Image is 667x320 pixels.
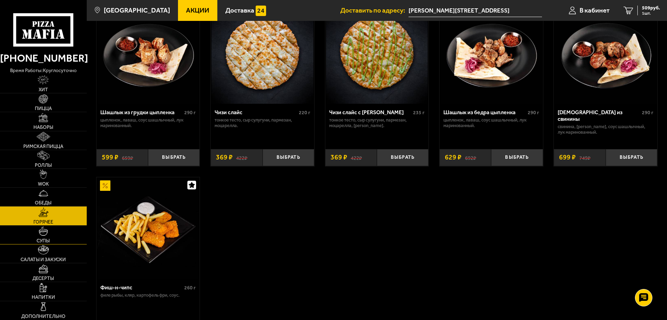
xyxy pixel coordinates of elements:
[102,154,118,161] span: 599 ₽
[263,149,314,166] button: Выбрать
[35,163,52,168] span: Роллы
[340,7,409,14] span: Доставить по адресу:
[97,2,199,104] img: Шашлык из грудки цыпленка
[96,177,200,279] a: АкционныйФиш-н-чипс
[440,2,542,104] img: Шашлык из бедра цыпленка
[100,284,183,291] div: Фиш-н-чипс
[559,154,576,161] span: 699 ₽
[326,2,428,104] img: Чизи слайс с соусом Ранч
[554,2,657,104] a: АкционныйШашлык из свинины
[558,124,653,135] p: свинина, [PERSON_NAME], соус шашлычный, лук маринованный.
[299,110,310,116] span: 220 г
[580,7,610,14] span: В кабинет
[122,154,133,161] s: 659 ₽
[465,154,476,161] s: 692 ₽
[642,6,660,10] span: 509 руб.
[256,6,266,16] img: 15daf4d41897b9f0e9f617042186c801.svg
[215,109,297,116] div: Чизи слайс
[225,7,254,14] span: Доставка
[35,201,52,205] span: Обеды
[97,177,199,279] img: Фиш-н-чипс
[21,314,65,319] span: Дополнительно
[21,257,66,262] span: Салаты и закуски
[104,7,170,14] span: [GEOGRAPHIC_DATA]
[642,110,653,116] span: 290 г
[329,109,412,116] div: Чизи слайс с [PERSON_NAME]
[351,154,362,161] s: 422 ₽
[100,109,183,116] div: Шашлык из грудки цыпленка
[409,4,542,17] span: Волковский проспект, 110, подъезд 1
[100,117,196,128] p: цыпленок, лаваш, соус шашлычный, лук маринованный.
[409,4,542,17] input: Ваш адрес доставки
[236,154,247,161] s: 422 ₽
[38,182,49,187] span: WOK
[377,149,428,166] button: Выбрать
[325,2,429,104] a: АкционныйЧизи слайс с соусом Ранч
[184,285,196,291] span: 260 г
[216,154,233,161] span: 369 ₽
[35,106,52,111] span: Пицца
[445,154,462,161] span: 629 ₽
[491,149,543,166] button: Выбрать
[440,2,543,104] a: АкционныйШашлык из бедра цыпленка
[100,292,196,298] p: филе рыбы, кляр, картофель фри, соус.
[32,276,54,281] span: Десерты
[211,2,314,104] a: АкционныйЧизи слайс
[606,149,657,166] button: Выбрать
[33,125,53,130] span: Наборы
[329,117,425,128] p: тонкое тесто, сыр сулугуни, пармезан, моцарелла, [PERSON_NAME].
[211,2,313,104] img: Чизи слайс
[413,110,425,116] span: 235 г
[184,110,196,116] span: 290 г
[642,11,660,15] span: 1 шт.
[555,2,657,104] img: Шашлык из свинины
[100,180,110,191] img: Акционный
[443,109,526,116] div: Шашлык из бедра цыпленка
[32,295,55,300] span: Напитки
[331,154,347,161] span: 369 ₽
[579,154,590,161] s: 749 ₽
[148,149,200,166] button: Выбрать
[215,117,310,128] p: тонкое тесто, сыр сулугуни, пармезан, моцарелла.
[37,239,50,243] span: Супы
[186,7,209,14] span: Акции
[23,144,63,149] span: Римская пицца
[96,2,200,104] a: АкционныйШашлык из грудки цыпленка
[33,220,53,225] span: Горячее
[39,87,48,92] span: Хит
[528,110,539,116] span: 290 г
[558,109,640,122] div: [DEMOGRAPHIC_DATA] из свинины
[443,117,539,128] p: цыпленок, лаваш, соус шашлычный, лук маринованный.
